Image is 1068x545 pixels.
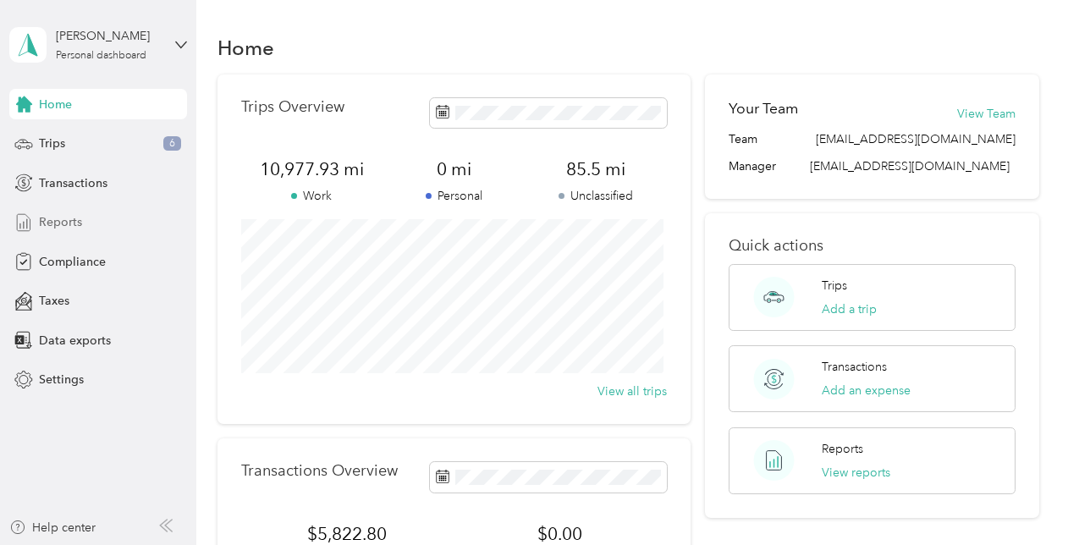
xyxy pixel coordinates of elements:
button: View all trips [597,383,667,400]
span: [EMAIL_ADDRESS][DOMAIN_NAME] [810,159,1010,173]
span: Settings [39,371,84,388]
p: Unclassified [525,187,667,205]
span: [EMAIL_ADDRESS][DOMAIN_NAME] [816,130,1016,148]
button: Help center [9,519,96,537]
span: 85.5 mi [525,157,667,181]
h2: Your Team [729,98,798,119]
p: Trips [822,277,847,295]
button: Add an expense [822,382,911,399]
button: View reports [822,464,890,482]
div: Personal dashboard [56,51,146,61]
span: 0 mi [383,157,525,181]
h1: Home [217,39,274,57]
span: Transactions [39,174,107,192]
p: Personal [383,187,525,205]
p: Transactions [822,358,887,376]
span: 6 [163,136,181,151]
p: Quick actions [729,237,1015,255]
button: View Team [957,105,1016,123]
p: Work [241,187,383,205]
p: Transactions Overview [241,462,398,480]
p: Trips Overview [241,98,344,116]
span: Home [39,96,72,113]
button: Add a trip [822,300,877,318]
span: Trips [39,135,65,152]
span: Compliance [39,253,106,271]
iframe: Everlance-gr Chat Button Frame [973,450,1068,545]
span: Taxes [39,292,69,310]
div: [PERSON_NAME] [56,27,162,45]
span: Reports [39,213,82,231]
p: Reports [822,440,863,458]
span: Manager [729,157,776,175]
span: 10,977.93 mi [241,157,383,181]
span: Team [729,130,757,148]
span: Data exports [39,332,111,350]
